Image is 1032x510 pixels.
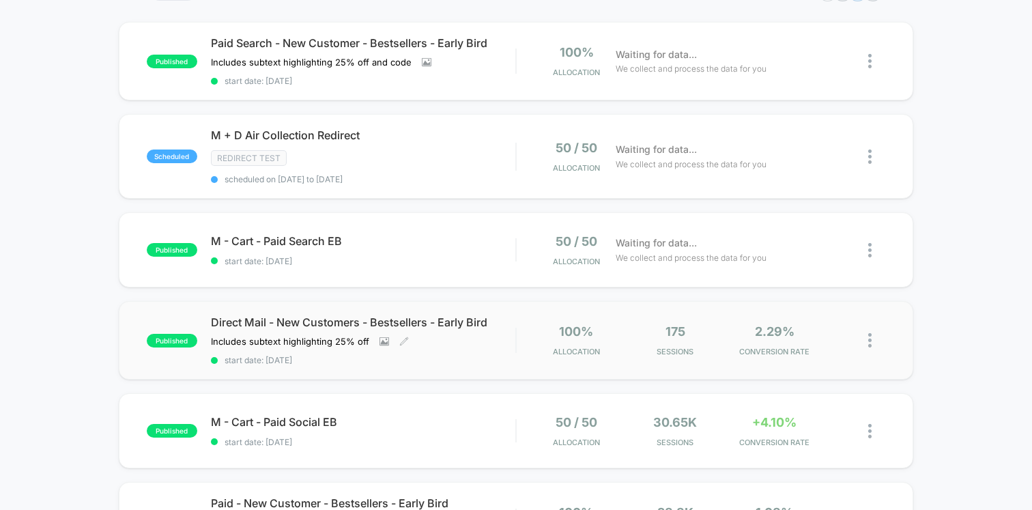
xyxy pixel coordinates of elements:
span: 30.65k [653,415,697,429]
span: scheduled on [DATE] to [DATE] [211,174,515,184]
span: Waiting for data... [616,142,697,157]
span: Redirect Test [211,150,287,166]
span: We collect and process the data for you [616,251,766,264]
span: Direct Mail - New Customers - Bestsellers - Early Bird [211,315,515,329]
span: 50 / 50 [556,415,597,429]
span: CONVERSION RATE [728,347,820,356]
span: We collect and process the data for you [616,62,766,75]
span: Allocation [553,438,600,447]
span: Allocation [553,68,600,77]
span: 100% [559,324,593,339]
span: 50 / 50 [556,234,597,249]
span: start date: [DATE] [211,76,515,86]
img: close [868,333,872,348]
img: close [868,424,872,438]
span: start date: [DATE] [211,355,515,365]
img: close [868,150,872,164]
span: Includes subtext highlighting 25% off [211,336,369,347]
span: published [147,243,197,257]
span: Waiting for data... [616,47,697,62]
span: published [147,55,197,68]
img: close [868,54,872,68]
span: Waiting for data... [616,236,697,251]
span: Sessions [629,347,721,356]
span: 2.29% [755,324,794,339]
span: CONVERSION RATE [728,438,820,447]
span: Allocation [553,257,600,266]
span: 50 / 50 [556,141,597,155]
img: close [868,243,872,257]
span: Allocation [553,163,600,173]
span: 175 [665,324,685,339]
span: Paid Search - New Customer - Bestsellers - Early Bird [211,36,515,50]
span: M + D Air Collection Redirect [211,128,515,142]
span: Allocation [553,347,600,356]
span: We collect and process the data for you [616,158,766,171]
span: Sessions [629,438,721,447]
span: start date: [DATE] [211,256,515,266]
span: M - Cart - Paid Search EB [211,234,515,248]
span: published [147,424,197,438]
span: published [147,334,197,348]
span: +4.10% [752,415,797,429]
span: 100% [560,45,594,59]
span: start date: [DATE] [211,437,515,447]
span: scheduled [147,150,197,163]
span: M - Cart - Paid Social EB [211,415,515,429]
span: Paid - New Customer - Bestsellers - Early Bird [211,496,515,510]
span: Includes subtext highlighting 25% off and code [211,57,412,68]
